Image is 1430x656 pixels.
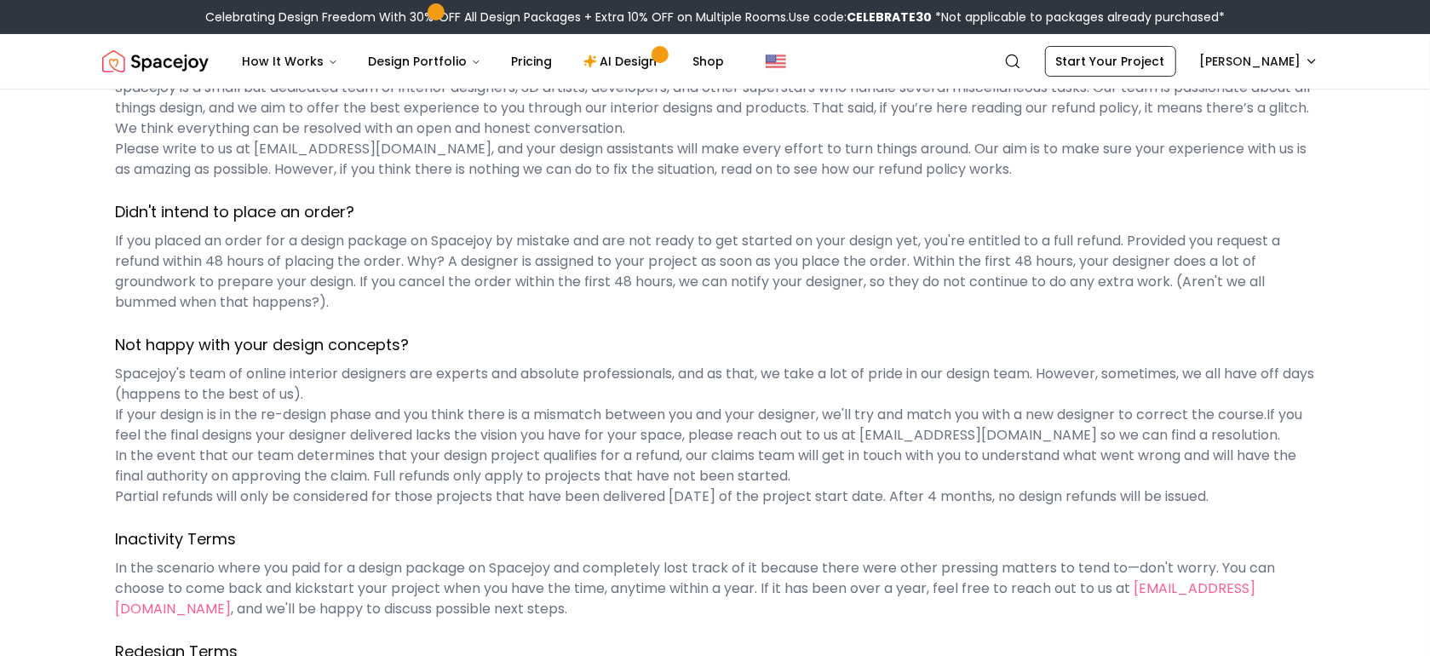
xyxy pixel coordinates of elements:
[116,200,1315,224] h3: Didn't intend to place an order?
[789,9,932,26] span: Use code:
[680,44,738,78] a: Shop
[116,578,1256,619] a: [EMAIL_ADDRESS][DOMAIN_NAME]
[255,139,492,158] a: [EMAIL_ADDRESS][DOMAIN_NAME]
[116,527,1315,551] h3: Inactivity Terms
[116,231,1315,313] p: If you placed an order for a design package on Spacejoy by mistake and are not ready to get start...
[116,364,1315,507] p: Spacejoy's team of online interior designers are experts and absolute professionals, and as that,...
[102,44,209,78] a: Spacejoy
[1190,46,1329,77] button: [PERSON_NAME]
[205,9,1225,26] div: Celebrating Design Freedom With 30% OFF All Design Packages + Extra 10% OFF on Multiple Rooms.
[102,44,209,78] img: Spacejoy Logo
[1045,46,1176,77] a: Start Your Project
[116,486,1209,506] span: Partial refunds will only be considered for those projects that have been delivered [DATE] of the...
[102,34,1329,89] nav: Global
[766,51,786,72] img: United States
[498,44,566,78] a: Pricing
[116,558,1315,619] p: In the scenario where you paid for a design package on Spacejoy and completely lost track of it b...
[229,44,352,78] button: How It Works
[229,44,738,78] nav: Main
[847,9,932,26] b: CELEBRATE30
[570,44,676,78] a: AI Design
[355,44,495,78] button: Design Portfolio
[116,78,1315,180] p: Spacejoy is a small but dedicated team of interior designers, 3D artists, developers, and other s...
[932,9,1225,26] span: *Not applicable to packages already purchased*
[116,333,1315,357] h3: Not happy with your design concepts?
